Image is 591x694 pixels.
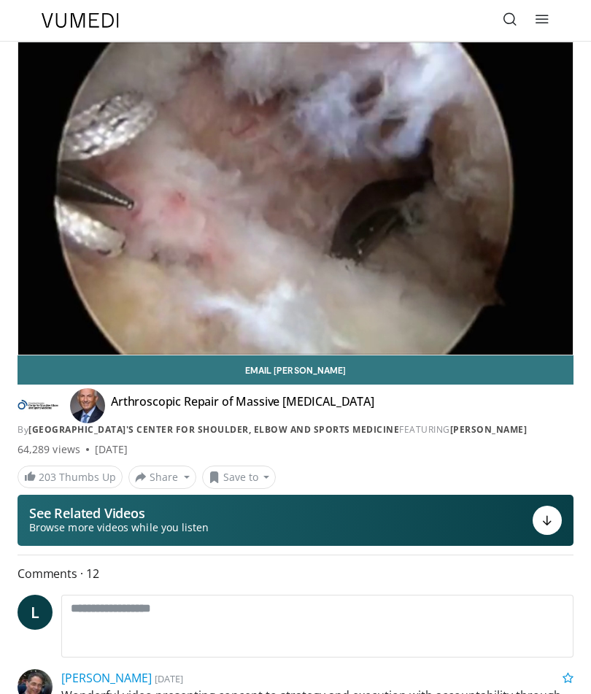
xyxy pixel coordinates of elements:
p: See Related Videos [29,506,209,520]
span: 64,289 views [18,442,80,457]
a: Email [PERSON_NAME] [18,355,573,385]
a: [PERSON_NAME] [450,423,528,436]
img: VuMedi Logo [42,13,119,28]
small: [DATE] [155,672,183,685]
a: 203 Thumbs Up [18,466,123,488]
h4: Arthroscopic Repair of Massive [MEDICAL_DATA] [111,394,374,417]
span: 203 [39,470,56,484]
a: [PERSON_NAME] [61,670,152,686]
button: Share [128,466,196,489]
button: See Related Videos Browse more videos while you listen [18,495,573,546]
img: Columbia University's Center for Shoulder, Elbow and Sports Medicine [18,394,58,417]
div: By FEATURING [18,423,573,436]
span: Comments 12 [18,564,573,583]
button: Save to [202,466,277,489]
span: Browse more videos while you listen [29,520,209,535]
a: L [18,595,53,630]
video-js: Video Player [18,42,573,355]
img: Avatar [70,388,105,423]
a: [GEOGRAPHIC_DATA]'s Center for Shoulder, Elbow and Sports Medicine [28,423,399,436]
div: [DATE] [95,442,128,457]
